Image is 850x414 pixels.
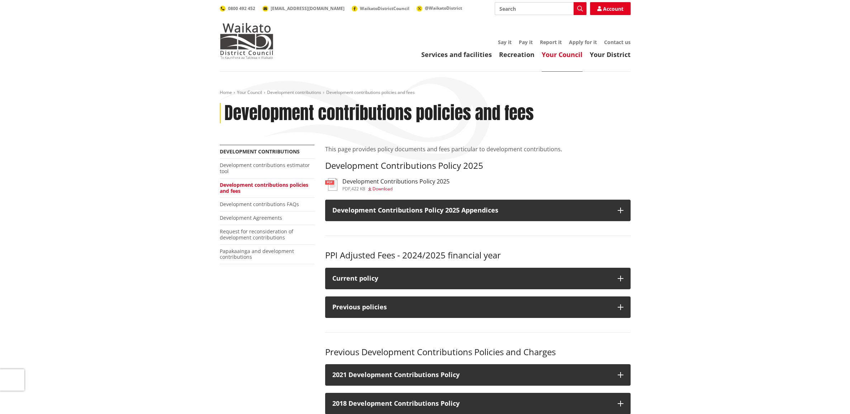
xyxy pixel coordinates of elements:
[425,5,462,11] span: @WaikatoDistrict
[540,39,562,46] a: Report it
[360,5,409,11] span: WaikatoDistrictCouncil
[421,50,492,59] a: Services and facilities
[569,39,597,46] a: Apply for it
[220,181,308,194] a: Development contributions policies and fees
[342,187,450,191] div: ,
[325,178,337,191] img: document-pdf.svg
[590,2,631,15] a: Account
[267,89,321,95] a: Development contributions
[325,364,631,386] button: 2021 Development Contributions Policy
[332,371,611,379] h3: 2021 Development Contributions Policy
[220,5,255,11] a: 0800 492 452
[519,39,533,46] a: Pay it
[604,39,631,46] a: Contact us
[228,5,255,11] span: 0800 492 452
[325,161,631,171] h3: Development Contributions Policy 2025
[325,250,631,261] h3: PPI Adjusted Fees - 2024/2025 financial year
[342,178,450,185] h3: Development Contributions Policy 2025
[590,50,631,59] a: Your District
[351,186,365,192] span: 422 KB
[332,275,611,282] div: Current policy
[224,103,534,124] h1: Development contributions policies and fees
[220,148,300,155] a: Development contributions
[342,186,350,192] span: pdf
[237,89,262,95] a: Your Council
[417,5,462,11] a: @WaikatoDistrict
[271,5,345,11] span: [EMAIL_ADDRESS][DOMAIN_NAME]
[220,90,631,96] nav: breadcrumb
[499,50,535,59] a: Recreation
[262,5,345,11] a: [EMAIL_ADDRESS][DOMAIN_NAME]
[325,145,631,153] p: This page provides policy documents and fees particular to development contributions.
[220,162,310,175] a: Development contributions estimator tool
[220,214,282,221] a: Development Agreements
[325,178,450,191] a: Development Contributions Policy 2025 pdf,422 KB Download
[325,296,631,318] button: Previous policies
[325,200,631,221] button: Development Contributions Policy 2025 Appendices
[220,248,294,261] a: Papakaainga and development contributions
[332,207,611,214] h3: Development Contributions Policy 2025 Appendices
[495,2,587,15] input: Search input
[220,201,299,208] a: Development contributions FAQs
[352,5,409,11] a: WaikatoDistrictCouncil
[220,23,274,59] img: Waikato District Council - Te Kaunihera aa Takiwaa o Waikato
[326,89,415,95] span: Development contributions policies and fees
[325,347,631,357] h3: Previous Development Contributions Policies and Charges
[498,39,512,46] a: Say it
[220,228,293,241] a: Request for reconsideration of development contributions
[542,50,583,59] a: Your Council
[332,304,611,311] div: Previous policies
[332,400,611,407] h3: 2018 Development Contributions Policy
[372,186,393,192] span: Download
[220,89,232,95] a: Home
[325,268,631,289] button: Current policy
